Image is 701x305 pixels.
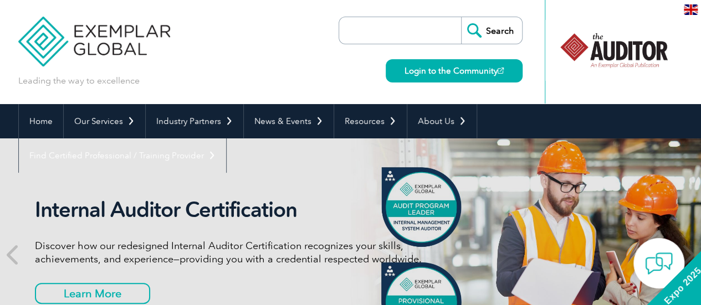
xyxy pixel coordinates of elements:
[498,68,504,74] img: open_square.png
[35,283,150,304] a: Learn More
[461,17,522,44] input: Search
[244,104,334,138] a: News & Events
[146,104,243,138] a: Industry Partners
[645,250,673,277] img: contact-chat.png
[35,197,451,223] h2: Internal Auditor Certification
[64,104,145,138] a: Our Services
[19,138,226,173] a: Find Certified Professional / Training Provider
[35,239,451,266] p: Discover how our redesigned Internal Auditor Certification recognizes your skills, achievements, ...
[19,104,63,138] a: Home
[334,104,407,138] a: Resources
[18,75,140,87] p: Leading the way to excellence
[684,4,698,15] img: en
[407,104,477,138] a: About Us
[386,59,523,82] a: Login to the Community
